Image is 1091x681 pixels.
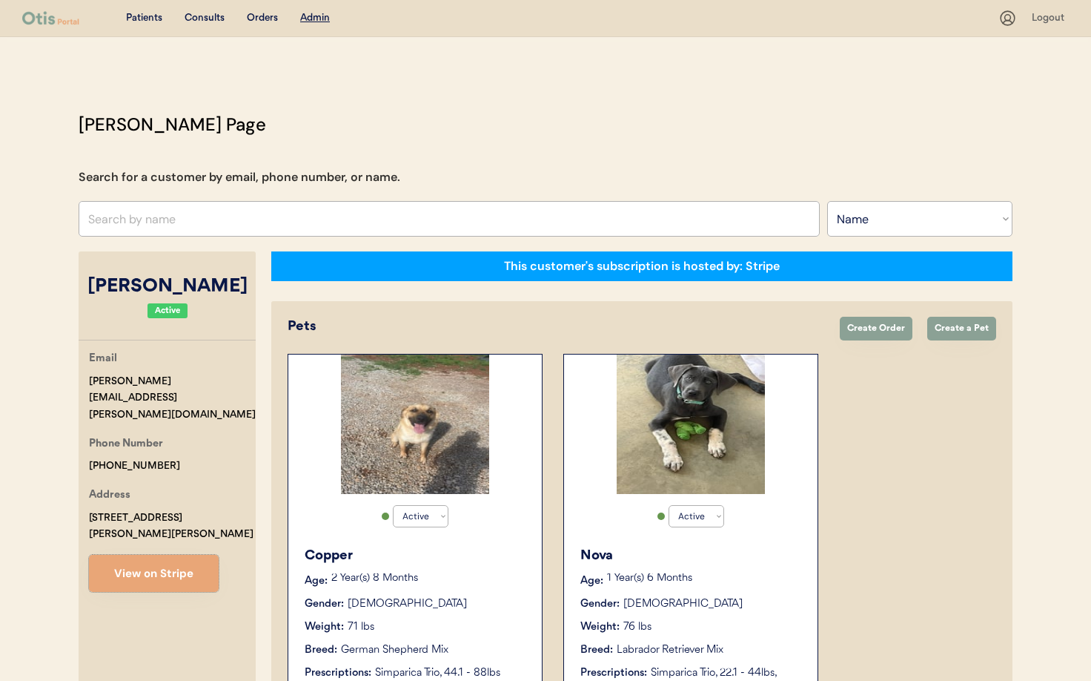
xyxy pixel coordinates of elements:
[305,546,527,566] div: Copper
[840,317,912,340] button: Create Order
[79,168,400,186] div: Search for a customer by email, phone number, or name.
[623,619,651,635] div: 76 lbs
[580,642,613,658] div: Breed:
[305,642,337,658] div: Breed:
[331,573,527,584] p: 2 Year(s) 8 Months
[623,596,743,612] div: [DEMOGRAPHIC_DATA]
[185,11,225,26] div: Consults
[79,201,820,237] input: Search by name
[247,11,278,26] div: Orders
[617,355,765,494] img: IMG_7626.jpeg
[89,555,219,592] button: View on Stripe
[617,642,723,658] div: Labrador Retriever Mix
[375,665,527,681] div: Simparica Trio, 44.1 - 88lbs
[504,258,780,274] div: This customer's subscription is hosted by: Stripe
[89,458,180,475] div: [PHONE_NUMBER]
[580,665,647,681] div: Prescriptions:
[927,317,996,340] button: Create a Pet
[305,573,328,589] div: Age:
[89,510,256,544] div: [STREET_ADDRESS][PERSON_NAME][PERSON_NAME]
[89,435,163,454] div: Phone Number
[580,546,803,566] div: Nova
[89,487,130,505] div: Address
[89,373,256,424] div: [PERSON_NAME][EMAIL_ADDRESS][PERSON_NAME][DOMAIN_NAME]
[1032,11,1069,26] div: Logout
[79,273,256,301] div: [PERSON_NAME]
[607,573,803,584] p: 1 Year(s) 6 Months
[305,619,344,635] div: Weight:
[341,355,489,494] img: IMG_7645.jpeg
[580,596,620,612] div: Gender:
[348,619,374,635] div: 71 lbs
[580,619,620,635] div: Weight:
[126,11,162,26] div: Patients
[89,350,117,369] div: Email
[300,13,330,23] u: Admin
[580,573,603,589] div: Age:
[341,642,448,658] div: German Shepherd Mix
[79,111,266,138] div: [PERSON_NAME] Page
[305,596,344,612] div: Gender:
[288,317,825,337] div: Pets
[305,665,371,681] div: Prescriptions:
[348,596,467,612] div: [DEMOGRAPHIC_DATA]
